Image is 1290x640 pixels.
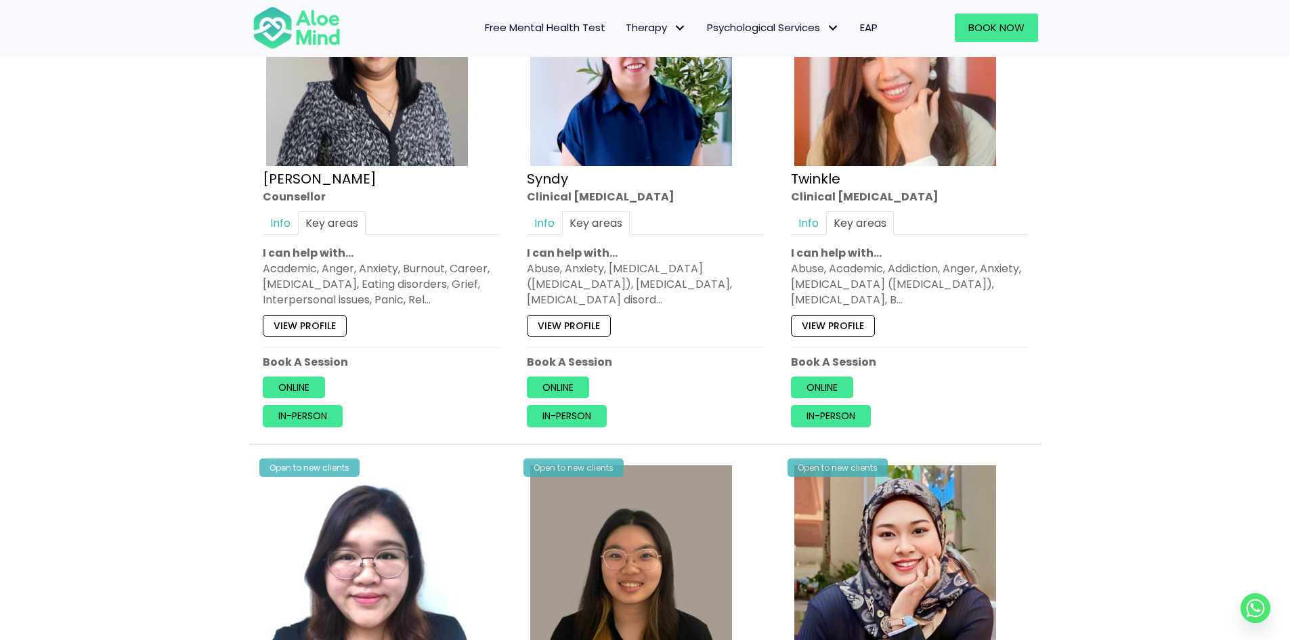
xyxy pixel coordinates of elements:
span: Therapy: submenu [670,18,690,38]
div: Abuse, Academic, Addiction, Anger, Anxiety, [MEDICAL_DATA] ([MEDICAL_DATA]), [MEDICAL_DATA], B… [791,261,1028,308]
p: I can help with… [527,244,764,260]
a: In-person [527,405,607,427]
span: Therapy [626,20,687,35]
a: Online [527,377,589,398]
a: Online [263,377,325,398]
a: Info [791,211,826,234]
a: Free Mental Health Test [475,14,616,42]
div: Clinical [MEDICAL_DATA] [791,188,1028,204]
span: Psychological Services [707,20,840,35]
div: Clinical [MEDICAL_DATA] [527,188,764,204]
img: Aloe mind Logo [253,5,341,50]
a: In-person [263,405,343,427]
div: Counsellor [263,188,500,204]
a: Info [527,211,562,234]
span: Psychological Services: submenu [823,18,843,38]
a: EAP [850,14,888,42]
a: In-person [791,405,871,427]
span: EAP [860,20,878,35]
a: View profile [527,314,611,336]
div: Open to new clients [259,458,360,477]
a: Key areas [298,211,366,234]
a: Book Now [955,14,1038,42]
a: View profile [263,314,347,336]
span: Free Mental Health Test [485,20,605,35]
p: Book A Session [527,354,764,370]
a: Key areas [826,211,894,234]
a: Online [791,377,853,398]
a: Whatsapp [1241,593,1270,623]
a: TherapyTherapy: submenu [616,14,697,42]
div: Open to new clients [523,458,624,477]
p: I can help with… [791,244,1028,260]
p: Book A Session [791,354,1028,370]
p: Book A Session [263,354,500,370]
p: I can help with… [263,244,500,260]
div: Academic, Anger, Anxiety, Burnout, Career, [MEDICAL_DATA], Eating disorders, Grief, Interpersonal... [263,261,500,308]
a: Psychological ServicesPsychological Services: submenu [697,14,850,42]
a: Twinkle [791,169,840,188]
span: Book Now [968,20,1025,35]
nav: Menu [358,14,888,42]
a: Key areas [562,211,630,234]
a: Info [263,211,298,234]
a: [PERSON_NAME] [263,169,377,188]
a: View profile [791,314,875,336]
div: Abuse, Anxiety, [MEDICAL_DATA] ([MEDICAL_DATA]), [MEDICAL_DATA], [MEDICAL_DATA] disord… [527,261,764,308]
div: Open to new clients [788,458,888,477]
a: Syndy [527,169,568,188]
